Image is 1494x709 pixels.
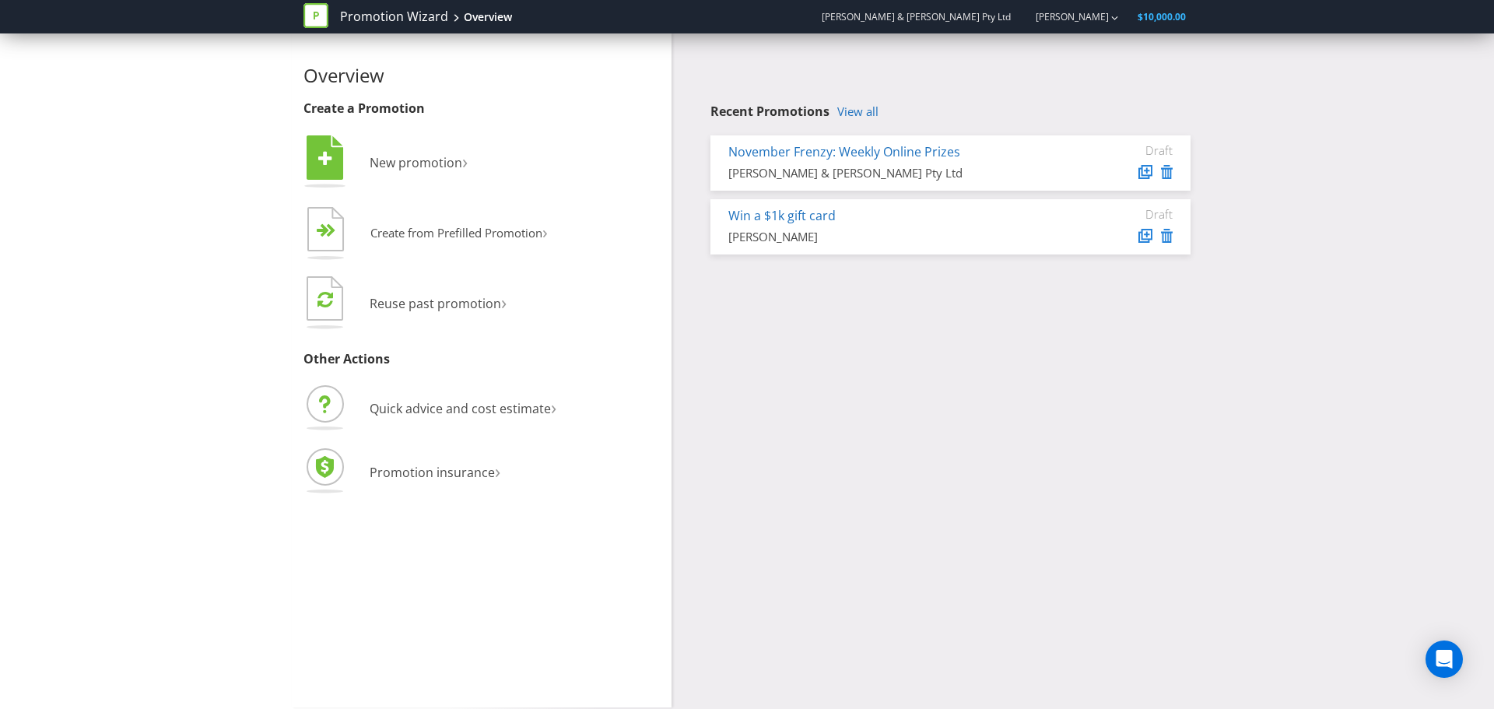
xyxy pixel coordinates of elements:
tspan:  [317,290,333,308]
a: View all [837,105,879,118]
button: Create from Prefilled Promotion› [303,203,549,265]
div: Overview [464,9,512,25]
h3: Create a Promotion [303,102,660,116]
a: Quick advice and cost estimate› [303,400,556,417]
a: November Frenzy: Weekly Online Prizes [728,143,960,160]
div: Draft [1079,143,1173,157]
tspan:  [326,223,336,238]
span: $10,000.00 [1138,10,1186,23]
span: Create from Prefilled Promotion [370,225,542,240]
div: [PERSON_NAME] [728,229,1056,245]
span: [PERSON_NAME] & [PERSON_NAME] Pty Ltd [822,10,1011,23]
span: › [551,394,556,419]
div: Draft [1079,207,1173,221]
tspan:  [318,150,332,167]
h2: Overview [303,65,660,86]
h3: Other Actions [303,353,660,367]
span: Reuse past promotion [370,295,501,312]
span: › [462,148,468,174]
span: Recent Promotions [710,103,829,120]
span: Quick advice and cost estimate [370,400,551,417]
a: [PERSON_NAME] [1020,10,1109,23]
span: › [542,219,548,244]
span: › [501,289,507,314]
a: Win a $1k gift card [728,207,836,224]
span: Promotion insurance [370,464,495,481]
a: Promotion insurance› [303,464,500,481]
span: New promotion [370,154,462,171]
div: [PERSON_NAME] & [PERSON_NAME] Pty Ltd [728,165,1056,181]
a: Promotion Wizard [340,8,448,26]
div: Open Intercom Messenger [1426,641,1463,678]
span: › [495,458,500,483]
